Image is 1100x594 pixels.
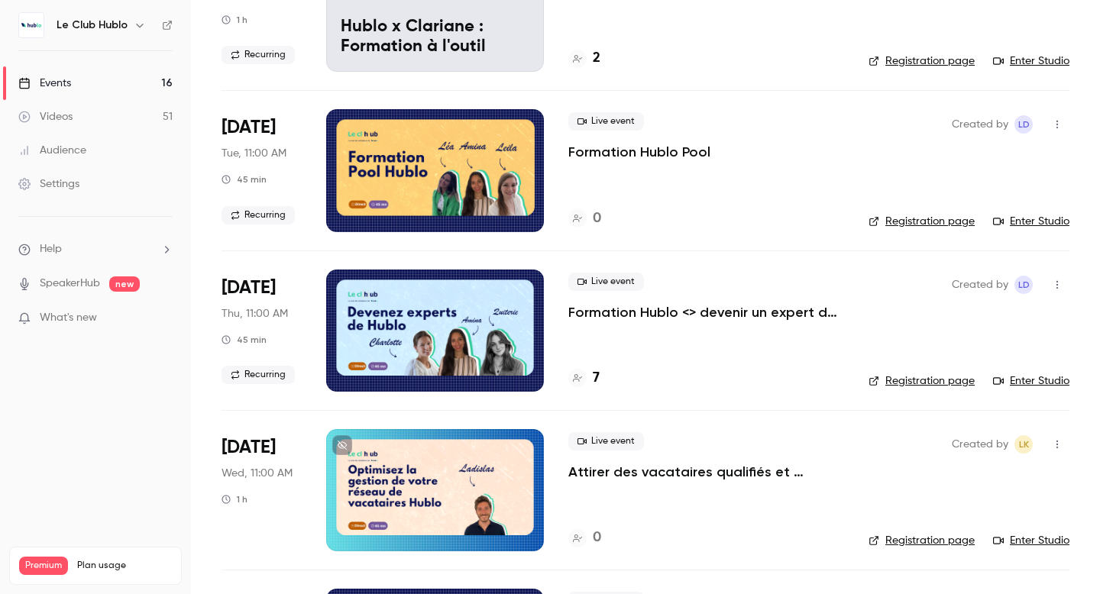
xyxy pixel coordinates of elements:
div: Settings [18,176,79,192]
iframe: Noticeable Trigger [154,312,173,325]
span: Recurring [222,366,295,384]
span: Leila Domec [1014,115,1033,134]
span: Live event [568,432,644,450]
a: Registration page [869,53,975,69]
span: Created by [952,115,1008,134]
span: Created by [952,435,1008,454]
span: [DATE] [222,115,276,140]
a: Formation Hublo <> devenir un expert de la plateforme ! [568,303,844,321]
h4: 2 [593,48,600,69]
h4: 0 [593,528,601,548]
p: Hublo x Clariane : Formation à l'outil [341,18,529,57]
h4: 0 [593,208,601,229]
a: Formation Hublo Pool [568,143,710,161]
span: new [109,276,140,292]
span: Created by [952,276,1008,294]
a: Registration page [869,214,975,229]
span: Ladislas Kramer [1014,435,1033,454]
span: [DATE] [222,435,276,460]
a: 2 [568,48,600,69]
a: 7 [568,368,600,389]
span: Leila Domec [1014,276,1033,294]
a: 0 [568,528,601,548]
a: 0 [568,208,601,229]
div: Videos [18,109,73,124]
a: Enter Studio [993,533,1069,548]
div: Nov 12 Wed, 11:00 AM (Europe/Paris) [222,429,302,551]
div: Nov 4 Tue, 11:00 AM (Europe/Paris) [222,109,302,231]
div: Audience [18,143,86,158]
div: Nov 6 Thu, 11:00 AM (Europe/Paris) [222,270,302,392]
a: Enter Studio [993,373,1069,389]
span: Premium [19,557,68,575]
h6: Le Club Hublo [57,18,128,33]
a: Registration page [869,373,975,389]
span: Recurring [222,206,295,224]
a: SpeakerHub [40,276,100,292]
li: help-dropdown-opener [18,241,173,257]
span: [DATE] [222,276,276,300]
span: Live event [568,112,644,131]
a: Enter Studio [993,214,1069,229]
span: LD [1018,115,1030,134]
span: Live event [568,273,644,291]
span: Tue, 11:00 AM [222,146,286,161]
a: Attirer des vacataires qualifiés et engagez votre réseau existant [568,463,844,481]
span: Recurring [222,46,295,64]
span: Help [40,241,62,257]
div: Events [18,76,71,91]
a: Enter Studio [993,53,1069,69]
img: Le Club Hublo [19,13,44,37]
span: LD [1018,276,1030,294]
span: LK [1019,435,1029,454]
div: 1 h [222,14,247,26]
div: 1 h [222,493,247,505]
h4: 7 [593,368,600,389]
span: Plan usage [77,560,172,572]
span: What's new [40,310,97,326]
a: Registration page [869,533,975,548]
span: Thu, 11:00 AM [222,306,288,321]
div: 45 min [222,173,267,186]
span: Wed, 11:00 AM [222,466,293,481]
div: 45 min [222,334,267,346]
